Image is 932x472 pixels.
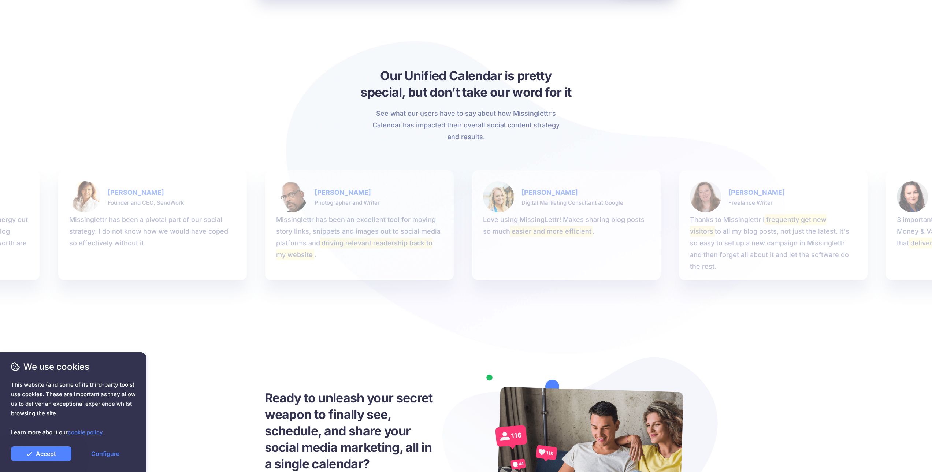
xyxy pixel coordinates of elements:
a: Configure [75,446,135,461]
mark: frequently get new visitors [690,214,827,236]
h3: Ready to unleash your secret weapon to finally see, schedule, and share your social media marketi... [265,390,441,472]
img: Testimonial by Kelley Maloney [483,181,514,212]
img: Testimonial by Nancy Seeger [897,181,928,212]
a: Accept [11,446,71,461]
mark: driving relevant readership back to my website [276,238,432,260]
b: [PERSON_NAME] [315,189,371,196]
b: [PERSON_NAME] [728,189,785,196]
p: Freelance Writer [728,198,785,207]
p: See what our users have to say about how Missinglettr’s Calendar has impacted their overall socia... [368,108,564,143]
span: We use cookies [11,360,135,373]
h3: Our Unified Calendar is pretty special, but don’t take our word for it [334,67,598,100]
p: Love using MissingLettr! Makes sharing blog posts so much . [483,214,650,237]
b: [PERSON_NAME] [108,189,164,196]
mark: easier and more efficient [510,226,593,236]
p: Digital Marketing Consultant at Google [521,198,623,207]
p: Founder and CEO, SendWork [108,198,184,207]
p: Missinglettr has been a pivotal part of our social strategy. I do not know how we would have cope... [69,214,236,249]
span: This website (and some of its third-party tools) use cookies. These are important as they allow u... [11,380,135,437]
img: Testimonial by Britt M. [690,181,721,212]
p: Thanks to Missinglettr I to all my blog posts, not just the latest. It's so easy to set up a new ... [690,214,857,272]
img: Testimonial by Mark L. [276,181,307,212]
b: [PERSON_NAME] [521,189,578,196]
p: Photographer and Writer [315,198,380,207]
p: Missinglettr has been an excellent tool for moving story links, snippets and images out to social... [276,214,443,261]
a: cookie policy [68,429,103,436]
img: Testimonial by Martha Hampton [69,181,100,212]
